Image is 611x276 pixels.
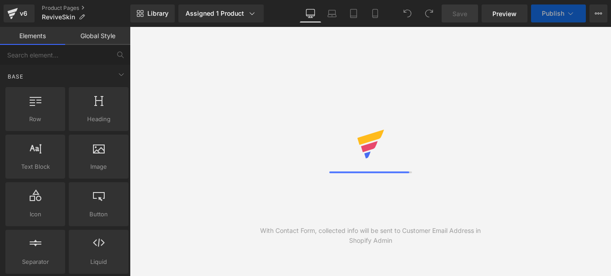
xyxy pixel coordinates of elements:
[343,4,364,22] a: Tablet
[71,210,126,219] span: Button
[7,72,24,81] span: Base
[71,114,126,124] span: Heading
[8,162,62,171] span: Text Block
[589,4,607,22] button: More
[321,4,343,22] a: Laptop
[42,4,130,12] a: Product Pages
[300,4,321,22] a: Desktop
[364,4,386,22] a: Mobile
[482,4,527,22] a: Preview
[71,162,126,171] span: Image
[8,114,62,124] span: Row
[531,4,586,22] button: Publish
[42,13,75,21] span: ReviveSkin
[452,9,467,18] span: Save
[4,4,35,22] a: v6
[130,4,175,22] a: New Library
[186,9,257,18] div: Assigned 1 Product
[65,27,130,45] a: Global Style
[147,9,168,18] span: Library
[71,257,126,267] span: Liquid
[542,10,564,17] span: Publish
[250,226,491,245] div: With Contact Form, collected info will be sent to Customer Email Address in Shopify Admin
[420,4,438,22] button: Redo
[8,210,62,219] span: Icon
[18,8,29,19] div: v6
[492,9,517,18] span: Preview
[8,257,62,267] span: Separator
[398,4,416,22] button: Undo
